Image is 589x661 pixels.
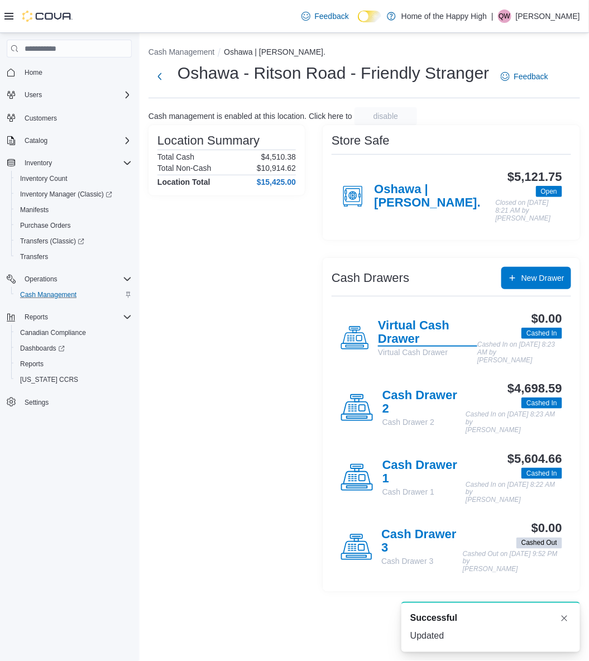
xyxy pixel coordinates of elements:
span: Feedback [315,11,349,22]
a: Feedback [297,5,353,27]
span: Transfers [16,250,132,264]
span: Open [536,186,562,197]
button: Operations [20,272,62,286]
a: Inventory Manager (Classic) [11,186,136,202]
a: Home [20,66,47,79]
a: Reports [16,357,48,371]
button: Manifests [11,202,136,218]
a: Canadian Compliance [16,326,90,339]
a: Transfers [16,250,52,264]
span: Open [541,186,557,197]
div: Quinn Whitelaw [498,9,511,23]
span: Feedback [514,71,548,82]
span: Cashed In [521,468,562,479]
p: $4,510.38 [261,152,296,161]
nav: An example of EuiBreadcrumbs [149,46,580,60]
p: $10,914.62 [257,164,296,173]
span: Home [25,68,42,77]
span: Cashed Out [521,538,557,548]
h3: Location Summary [157,134,260,147]
a: Settings [20,396,53,409]
span: Reports [16,357,132,371]
span: Inventory Count [20,174,68,183]
div: Notification [410,612,571,625]
span: Manifests [20,205,49,214]
button: Transfers [11,249,136,265]
button: Operations [2,271,136,287]
h3: $5,604.66 [507,452,562,466]
span: Inventory Count [16,172,132,185]
h3: $4,698.59 [507,382,562,395]
div: Updated [410,630,571,643]
span: Cashed In [526,468,557,478]
a: Cash Management [16,288,81,301]
span: Inventory Manager (Classic) [16,188,132,201]
span: Settings [25,398,49,407]
h3: $0.00 [531,522,562,535]
button: Cash Management [149,47,214,56]
a: Customers [20,112,61,125]
button: [US_STATE] CCRS [11,372,136,387]
span: New Drawer [521,272,564,284]
h4: Oshawa | [PERSON_NAME]. [374,183,495,210]
button: Inventory Count [11,171,136,186]
span: Users [20,88,132,102]
h6: Total Non-Cash [157,164,212,173]
button: Cash Management [11,287,136,303]
input: Dark Mode [358,11,381,22]
nav: Complex example [7,60,132,439]
h6: Total Cash [157,152,194,161]
button: Home [2,64,136,80]
span: QW [499,9,511,23]
button: Catalog [2,133,136,149]
span: Customers [25,114,57,123]
a: [US_STATE] CCRS [16,373,83,386]
h3: $5,121.75 [507,170,562,184]
span: [US_STATE] CCRS [20,375,78,384]
button: Catalog [20,134,52,147]
span: Customers [20,111,132,124]
a: Inventory Count [16,172,72,185]
a: Purchase Orders [16,219,75,232]
button: Customers [2,109,136,126]
span: Manifests [16,203,132,217]
span: Operations [25,275,58,284]
span: Dark Mode [358,22,358,23]
button: Next [149,65,171,88]
h4: $15,425.00 [257,178,296,186]
button: Dismiss toast [558,612,571,625]
h4: Cash Drawer 2 [382,389,466,416]
span: Cashed In [526,328,557,338]
button: Inventory [20,156,56,170]
a: Manifests [16,203,53,217]
span: Catalog [20,134,132,147]
span: Cashed In [521,328,562,339]
h3: Cash Drawers [332,271,409,285]
h4: Location Total [157,178,210,186]
span: Reports [20,360,44,368]
p: Cash Drawer 1 [382,486,466,497]
a: Dashboards [11,341,136,356]
span: Washington CCRS [16,373,132,386]
button: Users [2,87,136,103]
span: Dashboards [20,344,65,353]
button: Oshawa | [PERSON_NAME]. [224,47,325,56]
p: Closed on [DATE] 8:21 AM by [PERSON_NAME] [496,199,562,222]
h3: $0.00 [531,312,562,325]
a: Dashboards [16,342,69,355]
p: Cash management is enabled at this location. Click here to [149,112,352,121]
p: Virtual Cash Drawer [378,347,477,358]
p: Home of the Happy High [401,9,487,23]
span: Operations [20,272,132,286]
span: Settings [20,395,132,409]
h4: Cash Drawer 3 [381,528,463,556]
span: Cash Management [20,290,76,299]
span: Dashboards [16,342,132,355]
span: Reports [25,313,48,322]
span: Catalog [25,136,47,145]
span: Inventory [25,159,52,167]
span: Canadian Compliance [16,326,132,339]
button: Users [20,88,46,102]
button: Reports [2,309,136,325]
span: Inventory Manager (Classic) [20,190,112,199]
